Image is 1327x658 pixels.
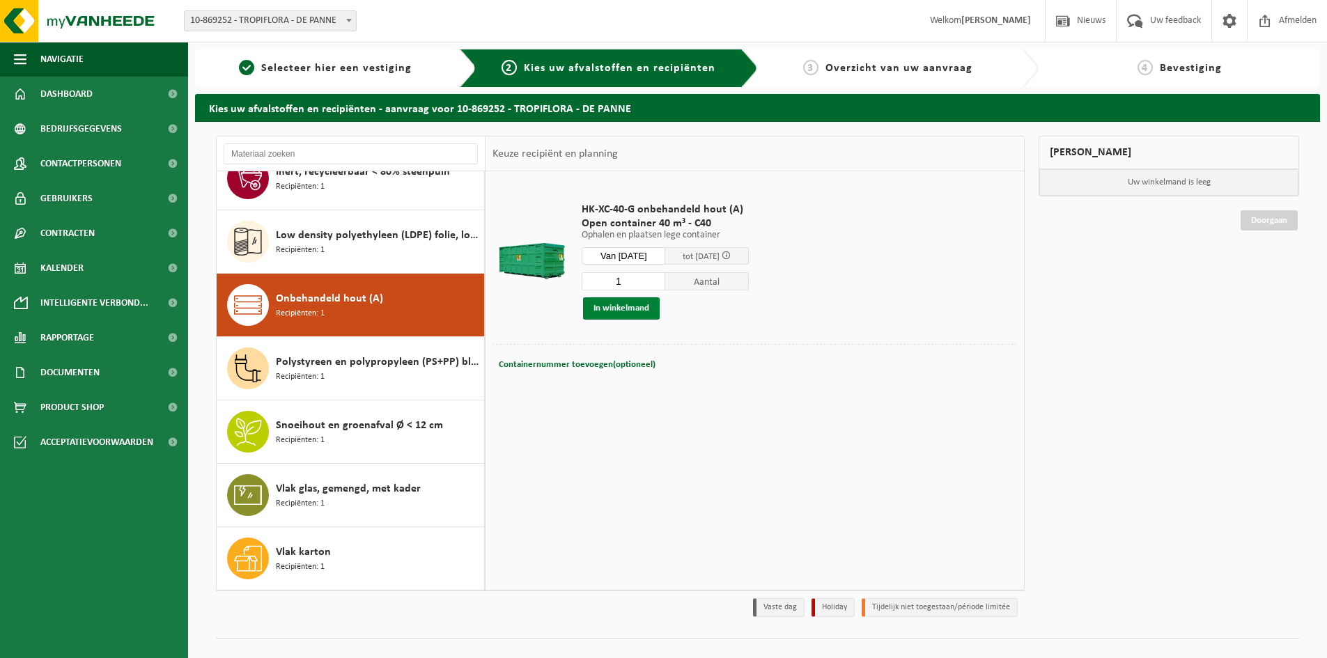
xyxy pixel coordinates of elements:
h2: Kies uw afvalstoffen en recipiënten - aanvraag voor 10-869252 - TROPIFLORA - DE PANNE [195,94,1320,121]
span: 10-869252 - TROPIFLORA - DE PANNE [185,11,356,31]
span: Recipiënten: 1 [276,434,325,447]
div: Keuze recipiënt en planning [486,136,625,171]
span: Recipiënten: 1 [276,307,325,320]
span: Recipiënten: 1 [276,244,325,257]
span: Documenten [40,355,100,390]
button: Inert, recycleerbaar < 80% steenpuin Recipiënten: 1 [217,147,485,210]
span: Inert, recycleerbaar < 80% steenpuin [276,164,450,180]
a: Doorgaan [1241,210,1298,230]
span: Polystyreen en polypropyleen (PS+PP) bloempotten en plantentrays gemengd [276,354,481,370]
span: Contracten [40,216,95,251]
span: Gebruikers [40,181,93,216]
span: Aantal [665,272,749,290]
span: Product Shop [40,390,104,425]
span: Recipiënten: 1 [276,561,325,574]
span: Navigatie [40,42,84,77]
li: Holiday [812,598,855,617]
span: Onbehandeld hout (A) [276,290,383,307]
span: 3 [803,60,818,75]
button: Vlak glas, gemengd, met kader Recipiënten: 1 [217,464,485,527]
button: Onbehandeld hout (A) Recipiënten: 1 [217,274,485,337]
p: Ophalen en plaatsen lege container [582,230,749,240]
span: Kies uw afvalstoffen en recipiënten [524,63,715,74]
span: Snoeihout en groenafval Ø < 12 cm [276,417,443,434]
span: Intelligente verbond... [40,285,148,320]
span: Dashboard [40,77,93,111]
div: [PERSON_NAME] [1039,136,1299,169]
li: Vaste dag [753,598,805,617]
li: Tijdelijk niet toegestaan/période limitée [862,598,1018,617]
button: In winkelmand [583,297,660,320]
span: Contactpersonen [40,146,121,181]
span: Selecteer hier een vestiging [261,63,412,74]
span: Overzicht van uw aanvraag [825,63,972,74]
span: Bevestiging [1160,63,1222,74]
span: Bedrijfsgegevens [40,111,122,146]
button: Low density polyethyleen (LDPE) folie, los, naturel Recipiënten: 1 [217,210,485,274]
button: Vlak karton Recipiënten: 1 [217,527,485,590]
p: Uw winkelmand is leeg [1039,169,1298,196]
span: Rapportage [40,320,94,355]
span: Kalender [40,251,84,285]
span: Vlak glas, gemengd, met kader [276,480,421,497]
span: 4 [1138,60,1153,75]
input: Materiaal zoeken [224,143,478,164]
span: HK-XC-40-G onbehandeld hout (A) [582,203,749,217]
span: Recipiënten: 1 [276,180,325,194]
span: Acceptatievoorwaarden [40,425,153,460]
span: 10-869252 - TROPIFLORA - DE PANNE [184,10,357,31]
button: Snoeihout en groenafval Ø < 12 cm Recipiënten: 1 [217,400,485,464]
span: tot [DATE] [683,252,720,261]
span: 2 [502,60,517,75]
a: 1Selecteer hier een vestiging [202,60,449,77]
span: Low density polyethyleen (LDPE) folie, los, naturel [276,227,481,244]
button: Polystyreen en polypropyleen (PS+PP) bloempotten en plantentrays gemengd Recipiënten: 1 [217,337,485,400]
span: Vlak karton [276,544,331,561]
strong: [PERSON_NAME] [961,15,1031,26]
span: Recipiënten: 1 [276,497,325,510]
span: Open container 40 m³ - C40 [582,217,749,230]
button: Containernummer toevoegen(optioneel) [497,355,657,375]
input: Selecteer datum [582,247,665,265]
span: Recipiënten: 1 [276,370,325,384]
span: Containernummer toevoegen(optioneel) [499,360,655,369]
span: 1 [239,60,254,75]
